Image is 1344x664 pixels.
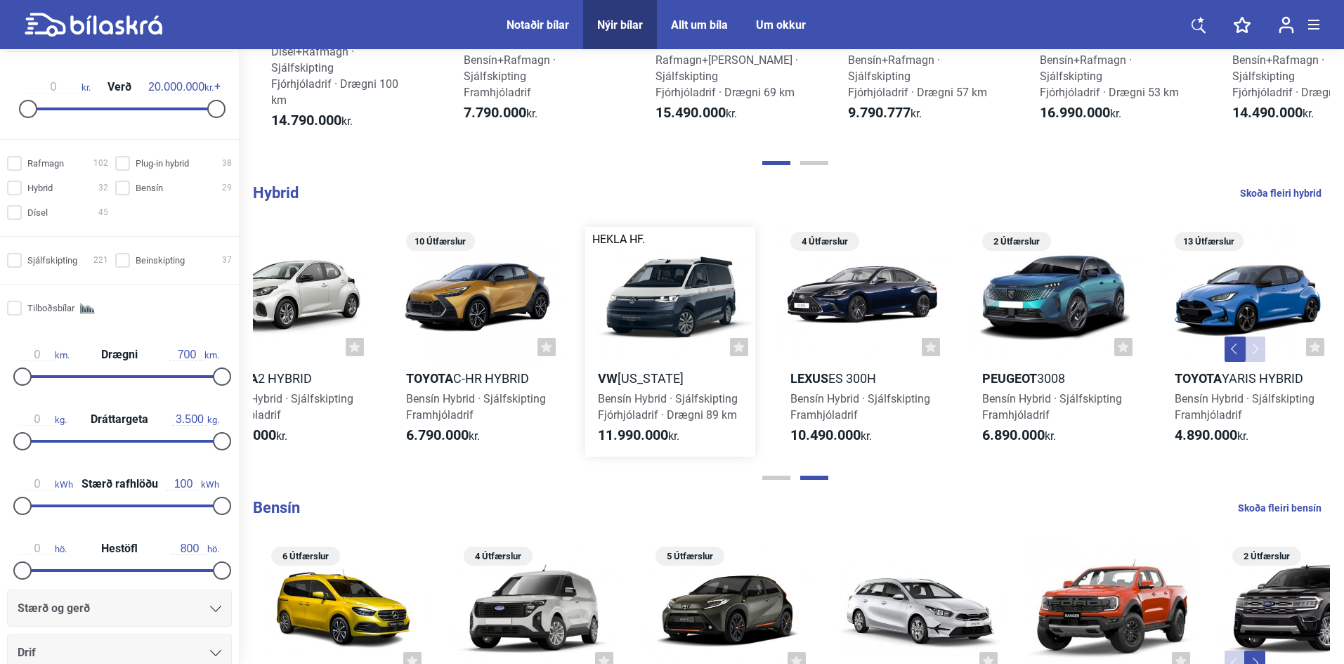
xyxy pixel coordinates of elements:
[20,413,67,426] span: kg.
[222,156,232,171] span: 38
[598,392,738,422] span: Bensín Hybrid · Sjálfskipting Fjórhjóladrif · Drægni 89 km
[778,370,948,386] h2: ES 300h
[148,81,214,93] span: kr.
[790,392,930,422] span: Bensín Hybrid · Sjálfskipting Framhjóladrif
[1175,392,1314,422] span: Bensín Hybrid · Sjálfskipting Framhjóladrif
[104,82,135,93] span: Verð
[20,349,70,361] span: km.
[790,427,861,443] b: 10.490.000
[989,232,1044,251] span: 2 Útfærslur
[464,53,556,99] span: Bensín+Rafmagn · Sjálfskipting Framhjóladrif
[1225,337,1246,362] button: Previous
[172,542,219,555] span: hö.
[253,499,300,516] b: Bensín
[78,479,162,490] span: Stærð rafhlöðu
[970,227,1140,456] a: 2 ÚtfærslurPeugeot3008Bensín Hybrid · SjálfskiptingFramhjóladrif6.890.000kr.
[406,392,546,422] span: Bensín Hybrid · Sjálfskipting Framhjóladrif
[982,392,1122,422] span: Bensín Hybrid · Sjálfskipting Framhjóladrif
[166,478,219,490] span: kWh
[393,370,563,386] h2: C-HR HYBRID
[982,427,1045,443] b: 6.890.000
[25,81,91,93] span: kr.
[18,643,36,663] span: Drif
[222,181,232,195] span: 29
[982,427,1056,444] span: kr.
[1244,337,1265,362] button: Next
[800,476,828,480] button: Page 2
[201,227,371,456] a: Mazda2 HybridBensín Hybrid · SjálfskiptingFramhjóladrif3.990.000kr.
[762,476,790,480] button: Page 1
[464,104,526,121] b: 7.790.000
[1162,370,1332,386] h2: Yaris Hybrid
[201,370,371,386] h2: 2 Hybrid
[93,156,108,171] span: 102
[18,599,90,618] span: Stærð og gerð
[20,542,67,555] span: hö.
[1239,547,1294,566] span: 2 Útfærslur
[278,547,333,566] span: 6 Útfærslur
[1040,105,1121,122] span: kr.
[471,547,526,566] span: 4 Útfærslur
[1175,427,1237,443] b: 4.890.000
[1040,104,1110,121] b: 16.990.000
[172,413,219,426] span: kg.
[222,253,232,268] span: 37
[598,427,679,444] span: kr.
[1175,427,1248,444] span: kr.
[848,53,987,99] span: Bensín+Rafmagn · Sjálfskipting Fjórhjóladrif · Drægni 57 km
[136,253,185,268] span: Beinskipting
[507,18,569,32] a: Notaðir bílar
[98,181,108,195] span: 32
[797,232,852,251] span: 4 Útfærslur
[848,105,922,122] span: kr.
[597,18,643,32] a: Nýir bílar
[27,253,77,268] span: Sjálfskipting
[1175,371,1222,386] b: Toyota
[271,112,341,129] b: 14.790.000
[1162,227,1332,456] a: 13 ÚtfærslurToyotaYaris HybridBensín Hybrid · SjálfskiptingFramhjóladrif4.890.000kr.
[98,543,141,554] span: Hestöfl
[214,392,353,422] span: Bensín Hybrid · Sjálfskipting Framhjóladrif
[671,18,728,32] div: Allt um bíla
[406,371,453,386] b: Toyota
[27,205,48,220] span: Dísel
[592,234,645,245] div: HEKLA HF.
[271,112,353,129] span: kr.
[1040,53,1179,99] span: Bensín+Rafmagn · Sjálfskipting Fjórhjóladrif · Drægni 53 km
[98,349,141,360] span: Drægni
[1182,232,1237,251] span: 13 Útfærslur
[982,371,1037,386] b: Peugeot
[136,156,189,171] span: Plug-in hybrid
[655,53,798,99] span: Rafmagn+[PERSON_NAME] · Sjálfskipting Fjórhjóladrif · Drægni 69 km
[598,371,618,386] b: VW
[253,184,299,202] b: Hybrid
[27,181,53,195] span: Hybrid
[27,156,64,171] span: Rafmagn
[1232,104,1303,121] b: 14.490.000
[762,161,790,165] button: Page 1
[585,370,755,386] h2: [US_STATE]
[598,427,668,443] b: 11.990.000
[848,104,911,121] b: 9.790.777
[1279,16,1294,34] img: user-login.svg
[393,227,563,456] a: 10 ÚtfærslurToyotaC-HR HYBRIDBensín Hybrid · SjálfskiptingFramhjóladrif6.790.000kr.
[464,105,537,122] span: kr.
[136,181,163,195] span: Bensín
[585,227,755,456] a: HEKLA HF.VW[US_STATE]Bensín Hybrid · SjálfskiptingFjórhjóladrif · Drægni 89 km11.990.000kr.
[93,253,108,268] span: 221
[778,227,948,456] a: 4 ÚtfærslurLexusES 300hBensín Hybrid · SjálfskiptingFramhjóladrif10.490.000kr.
[655,104,726,121] b: 15.490.000
[790,427,872,444] span: kr.
[98,205,108,220] span: 45
[406,427,469,443] b: 6.790.000
[27,301,74,315] span: Tilboðsbílar
[756,18,806,32] a: Um okkur
[20,478,73,490] span: kWh
[169,349,219,361] span: km.
[790,371,828,386] b: Lexus
[1238,499,1322,517] a: Skoða fleiri bensín
[970,370,1140,386] h2: 3008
